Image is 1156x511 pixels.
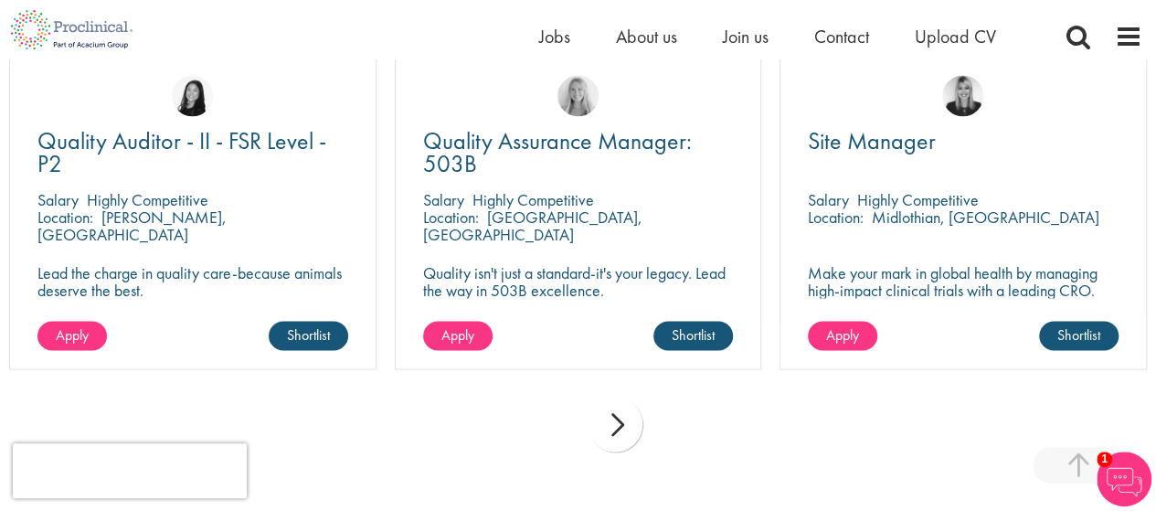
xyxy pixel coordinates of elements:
span: Site Manager [808,125,936,156]
p: [PERSON_NAME], [GEOGRAPHIC_DATA] [37,207,227,245]
p: Lead the charge in quality care-because animals deserve the best. [37,263,348,298]
a: Contact [814,25,869,48]
a: Apply [37,321,107,350]
a: Shortlist [653,321,733,350]
a: Apply [423,321,493,350]
img: Shannon Briggs [557,75,599,116]
div: next [588,397,642,452]
p: Make your mark in global health by managing high-impact clinical trials with a leading CRO. [808,263,1119,298]
p: Midlothian, [GEOGRAPHIC_DATA] [872,207,1099,228]
a: Quality Auditor - II - FSR Level - P2 [37,130,348,176]
p: Highly Competitive [857,189,979,210]
p: [GEOGRAPHIC_DATA], [GEOGRAPHIC_DATA] [423,207,642,245]
span: Salary [37,189,79,210]
a: Apply [808,321,877,350]
p: Quality isn't just a standard-it's your legacy. Lead the way in 503B excellence. [423,263,734,298]
a: Site Manager [808,130,1119,153]
span: Apply [56,325,89,344]
span: Location: [423,207,479,228]
img: Numhom Sudsok [172,75,213,116]
img: Chatbot [1097,452,1151,506]
span: Salary [808,189,849,210]
span: Apply [441,325,474,344]
img: Janelle Jones [942,75,983,116]
iframe: reCAPTCHA [13,443,247,498]
span: 1 [1097,452,1112,467]
a: About us [616,25,677,48]
span: Salary [423,189,464,210]
p: Highly Competitive [87,189,208,210]
span: Quality Auditor - II - FSR Level - P2 [37,125,326,179]
span: Location: [808,207,864,228]
span: Apply [826,325,859,344]
a: Quality Assurance Manager: 503B [423,130,734,176]
p: Highly Competitive [472,189,594,210]
a: Upload CV [915,25,996,48]
span: Location: [37,207,93,228]
a: Jobs [539,25,570,48]
a: Shortlist [269,321,348,350]
a: Shortlist [1039,321,1119,350]
a: Join us [723,25,769,48]
span: Quality Assurance Manager: 503B [423,125,692,179]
